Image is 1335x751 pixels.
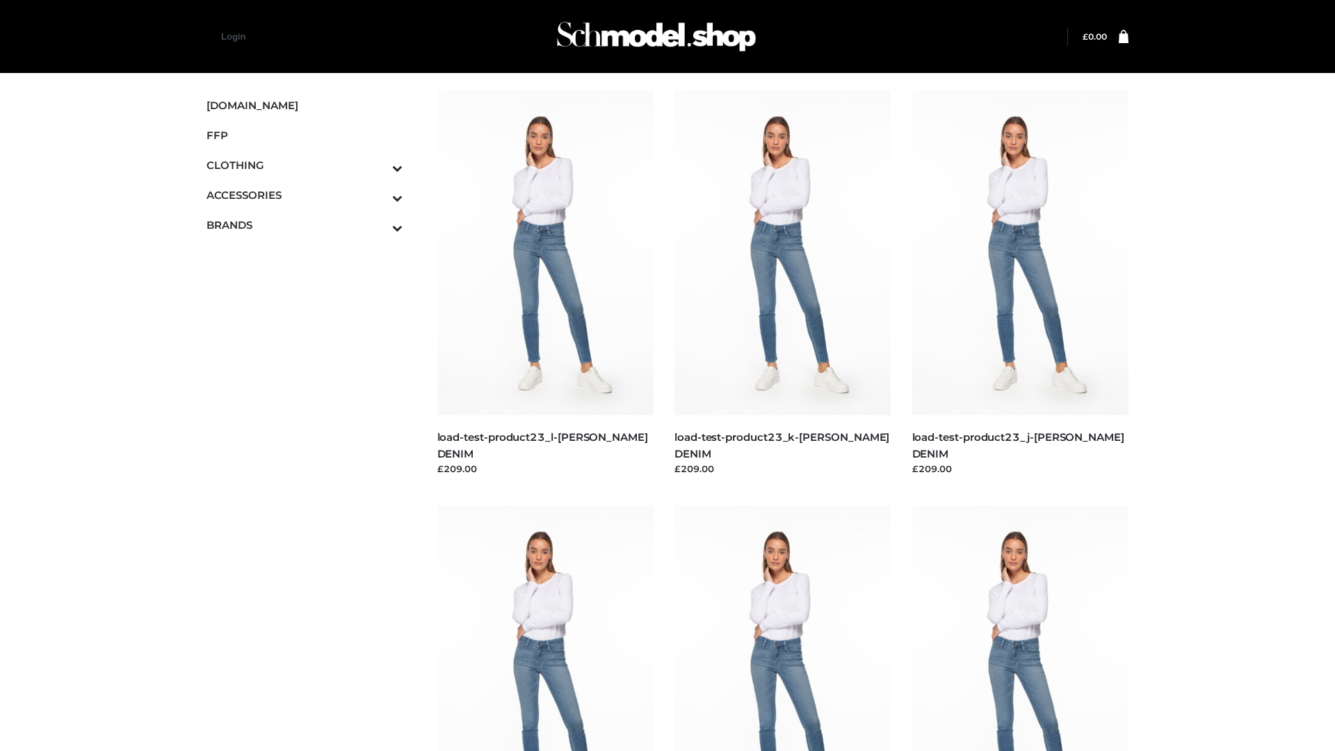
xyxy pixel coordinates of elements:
span: CLOTHING [207,157,403,173]
div: £209.00 [674,462,891,476]
div: £209.00 [912,462,1129,476]
a: BRANDSToggle Submenu [207,210,403,240]
a: load-test-product23_j-[PERSON_NAME] DENIM [912,430,1124,460]
span: FFP [207,127,403,143]
a: [DOMAIN_NAME] [207,90,403,120]
bdi: 0.00 [1083,31,1107,42]
a: £0.00 [1083,31,1107,42]
img: Schmodel Admin 964 [552,9,761,64]
span: BRANDS [207,217,403,233]
button: Toggle Submenu [354,150,403,180]
div: £209.00 [437,462,654,476]
span: ACCESSORIES [207,187,403,203]
a: FFP [207,120,403,150]
a: load-test-product23_l-[PERSON_NAME] DENIM [437,430,648,460]
button: Toggle Submenu [354,180,403,210]
span: £ [1083,31,1088,42]
a: Login [221,31,245,42]
a: CLOTHINGToggle Submenu [207,150,403,180]
span: [DOMAIN_NAME] [207,97,403,113]
button: Toggle Submenu [354,210,403,240]
a: load-test-product23_k-[PERSON_NAME] DENIM [674,430,889,460]
a: ACCESSORIESToggle Submenu [207,180,403,210]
